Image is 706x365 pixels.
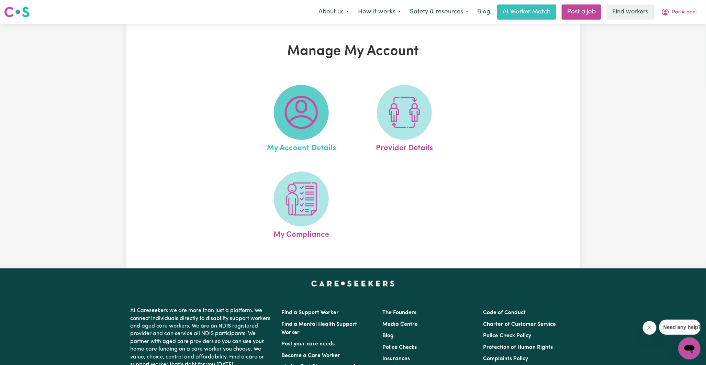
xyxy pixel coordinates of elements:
a: Careseekers logo [4,4,30,20]
span: My Account Details [267,140,336,154]
a: Blog [473,4,494,20]
a: Find a Support Worker [282,310,339,316]
a: Blog [382,333,394,339]
button: About us [314,5,354,19]
a: Post a job [562,4,601,20]
button: My Account [657,5,702,19]
a: AI Worker Match [497,4,556,20]
a: My Account Details [252,85,351,154]
iframe: Message from company [659,320,701,335]
span: Participant [672,9,697,16]
h1: Manage My Account [206,43,500,60]
a: Find workers [607,4,654,20]
span: Need any help? [4,5,42,10]
button: How it works [354,5,405,19]
a: Provider Details [355,85,454,154]
iframe: Close message [643,321,657,335]
a: Code of Conduct [483,310,526,316]
a: Insurances [382,356,410,362]
a: The Founders [382,310,416,316]
a: My Compliance [252,172,351,241]
a: Become a Care Worker [282,353,340,358]
a: Police Checks [382,345,417,350]
a: Careseekers home page [311,281,395,286]
a: Protection of Human Rights [483,345,553,350]
a: Media Centre [382,322,418,327]
img: Careseekers logo [4,6,30,18]
iframe: Button to launch messaging window [679,338,701,360]
button: Safety & resources [405,5,473,19]
a: Police Check Policy [483,333,531,339]
a: Find a Mental Health Support Worker [282,322,357,335]
span: Provider Details [376,140,433,154]
a: Post your care needs [282,341,335,347]
a: Charter of Customer Service [483,322,556,327]
a: Complaints Policy [483,356,528,362]
span: My Compliance [273,226,329,241]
